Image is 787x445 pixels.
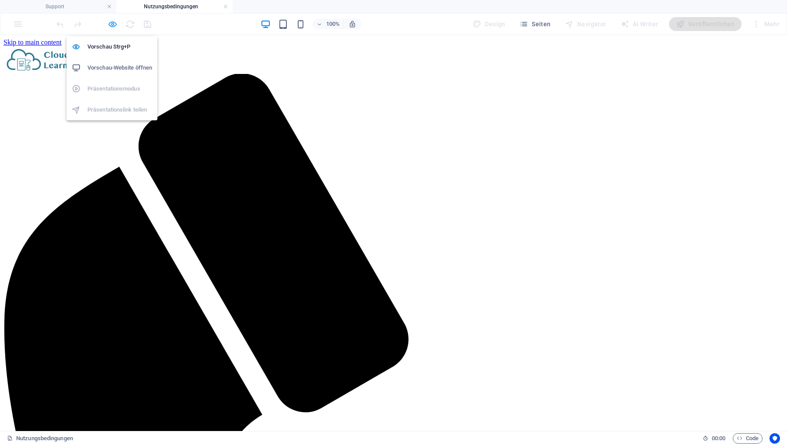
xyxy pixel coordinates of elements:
h6: 100% [326,19,340,29]
a: Klick, um Auswahl aufzuheben. Doppelklick öffnet Seitenverwaltung [7,433,73,444]
button: Usercentrics [770,433,780,444]
span: Seiten [519,20,551,28]
button: Code [733,433,763,444]
button: Seiten [516,17,554,31]
span: Code [737,433,759,444]
h6: Session-Zeit [703,433,726,444]
div: Design (Strg+Alt+Y) [469,17,509,31]
span: 00 00 [712,433,725,444]
h4: Nutzungsbedingungen [116,2,233,11]
h6: Vorschau-Website öffnen [87,63,152,73]
a: Skip to main content [3,4,62,11]
i: Bei Größenänderung Zoomstufe automatisch an das gewählte Gerät anpassen. [348,20,356,28]
span: : [718,435,719,441]
button: 100% [313,19,344,29]
h6: Vorschau Strg+P [87,42,152,52]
